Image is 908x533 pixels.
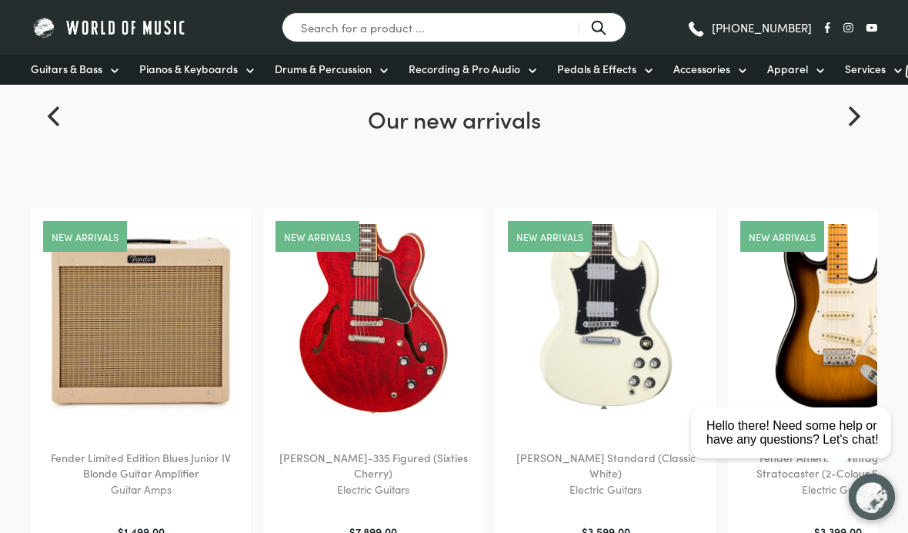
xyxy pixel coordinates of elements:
img: Gibson SG Standard Classic White close view [511,224,700,414]
a: New arrivals [52,232,119,242]
span: Guitars & Bass [31,61,102,77]
button: Previous [38,99,72,133]
a: [PHONE_NUMBER] [686,16,812,39]
h2: Fender Limited Edition Blues Junior IV Blonde Guitar Amplifier [46,451,235,481]
h2: [PERSON_NAME] Standard (Classic White) [511,451,700,481]
a: New arrivals [749,232,816,242]
a: New arrivals [284,232,351,242]
span: Apparel [767,61,808,77]
span: Services [845,61,886,77]
img: Gibson ES335 Figured Sixties Cherry close view [279,224,468,414]
a: New arrivals [516,232,583,242]
span: Recording & Pro Audio [409,61,520,77]
button: Next [836,99,870,133]
span: Accessories [673,61,730,77]
input: Search for a product ... [282,12,626,42]
span: Drums & Percussion [275,61,372,77]
span: Pedals & Effects [557,61,636,77]
p: Electric Guitars [511,481,700,498]
h2: [PERSON_NAME]-335 Figured (Sixties Cherry) [279,451,468,481]
h2: Our new arrivals [31,102,877,209]
img: Fender Blues Junior IV Blonde front view [46,224,235,414]
img: World of Music [31,15,189,39]
span: [PHONE_NUMBER] [712,22,812,33]
p: Electric Guitars [279,481,468,498]
span: Pianos & Keyboards [139,61,238,77]
p: Guitar Amps [46,481,235,498]
iframe: Chat with our support team [685,364,908,533]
